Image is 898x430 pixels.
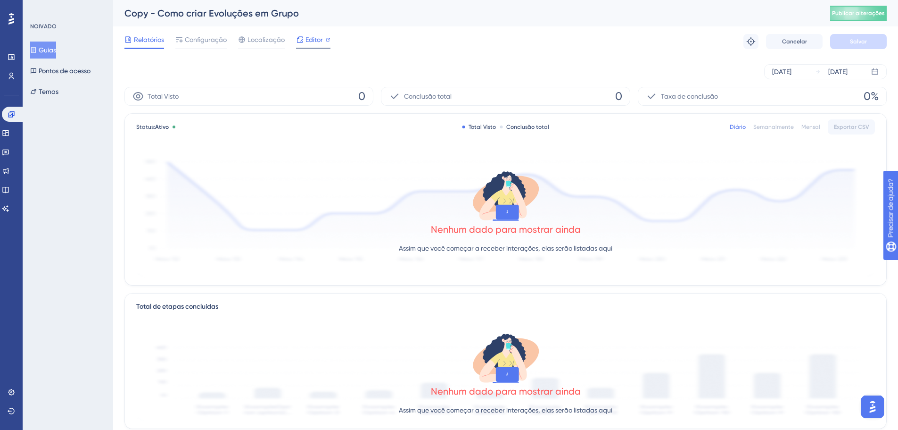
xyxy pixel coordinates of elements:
[834,124,869,130] font: Exportar CSV
[782,38,807,45] font: Cancelar
[155,124,169,130] font: Ativo
[828,119,875,135] button: Exportar CSV
[39,67,91,75] font: Pontos de acesso
[30,42,56,59] button: Guias
[30,62,91,79] button: Pontos de acesso
[828,68,848,76] font: [DATE]
[772,68,791,76] font: [DATE]
[431,386,581,397] font: Nenhum dado para mostrar ainda
[661,93,718,100] font: Taxa de conclusão
[22,4,81,11] font: Precisar de ajuda?
[399,406,612,414] font: Assim que você começar a receber interações, elas serão listadas aqui
[247,36,285,43] font: Localização
[830,34,887,49] button: Salvar
[615,90,622,103] font: 0
[39,88,58,95] font: Temas
[431,224,581,235] font: Nenhum dado para mostrar ainda
[830,6,887,21] button: Publicar alterações
[358,90,365,103] font: 0
[30,23,57,30] font: NOIVADO
[730,124,746,130] font: Diário
[30,83,58,100] button: Temas
[850,38,867,45] font: Salvar
[136,303,218,311] font: Total de etapas concluídas
[753,124,794,130] font: Semanalmente
[134,36,164,43] font: Relatórios
[185,36,227,43] font: Configuração
[148,93,179,100] font: Total Visto
[864,90,879,103] font: 0%
[801,124,820,130] font: Mensal
[399,245,612,252] font: Assim que você começar a receber interações, elas serão listadas aqui
[832,10,885,17] font: Publicar alterações
[404,93,452,100] font: Conclusão total
[124,8,299,19] font: Copy - Como criar Evoluções em Grupo
[506,124,549,130] font: Conclusão total
[305,36,323,43] font: Editor
[858,393,887,421] iframe: Iniciador do Assistente de IA do UserGuiding
[766,34,823,49] button: Cancelar
[39,46,56,54] font: Guias
[136,124,155,130] font: Status:
[469,124,496,130] font: Total Visto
